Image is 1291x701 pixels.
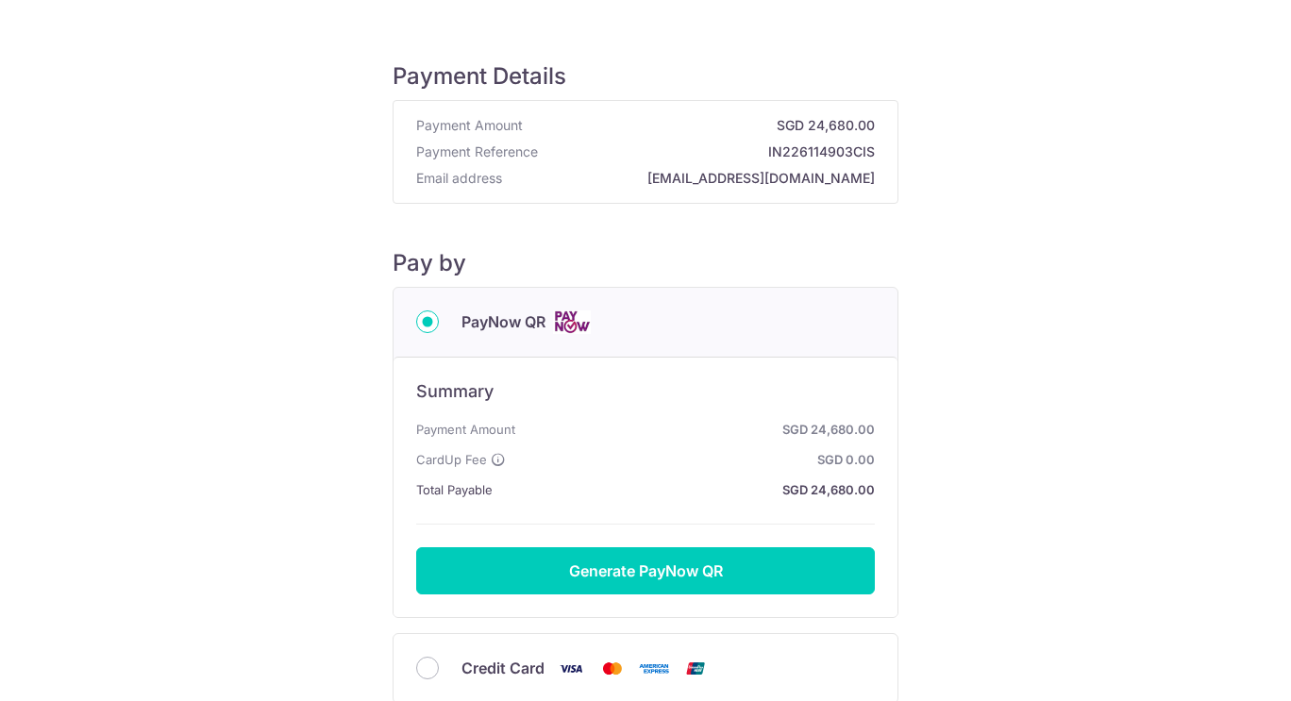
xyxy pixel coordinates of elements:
[553,310,591,334] img: Cards logo
[393,249,898,277] h5: Pay by
[416,380,875,403] h6: Summary
[416,310,875,334] div: PayNow QR Cards logo
[461,657,545,679] span: Credit Card
[416,478,493,501] span: Total Payable
[530,116,875,135] strong: SGD 24,680.00
[393,62,898,91] h5: Payment Details
[635,657,673,680] img: American Express
[416,169,502,188] span: Email address
[552,657,590,680] img: Visa
[545,142,875,161] strong: IN226114903CIS
[461,310,545,333] span: PayNow QR
[594,657,631,680] img: Mastercard
[416,657,875,680] div: Credit Card Visa Mastercard American Express Union Pay
[416,116,523,135] span: Payment Amount
[510,169,875,188] strong: [EMAIL_ADDRESS][DOMAIN_NAME]
[677,657,714,680] img: Union Pay
[416,142,538,161] span: Payment Reference
[416,448,487,471] span: CardUp Fee
[416,547,875,594] button: Generate PayNow QR
[513,448,875,471] strong: SGD 0.00
[500,478,875,501] strong: SGD 24,680.00
[416,418,515,441] span: Payment Amount
[523,418,875,441] strong: SGD 24,680.00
